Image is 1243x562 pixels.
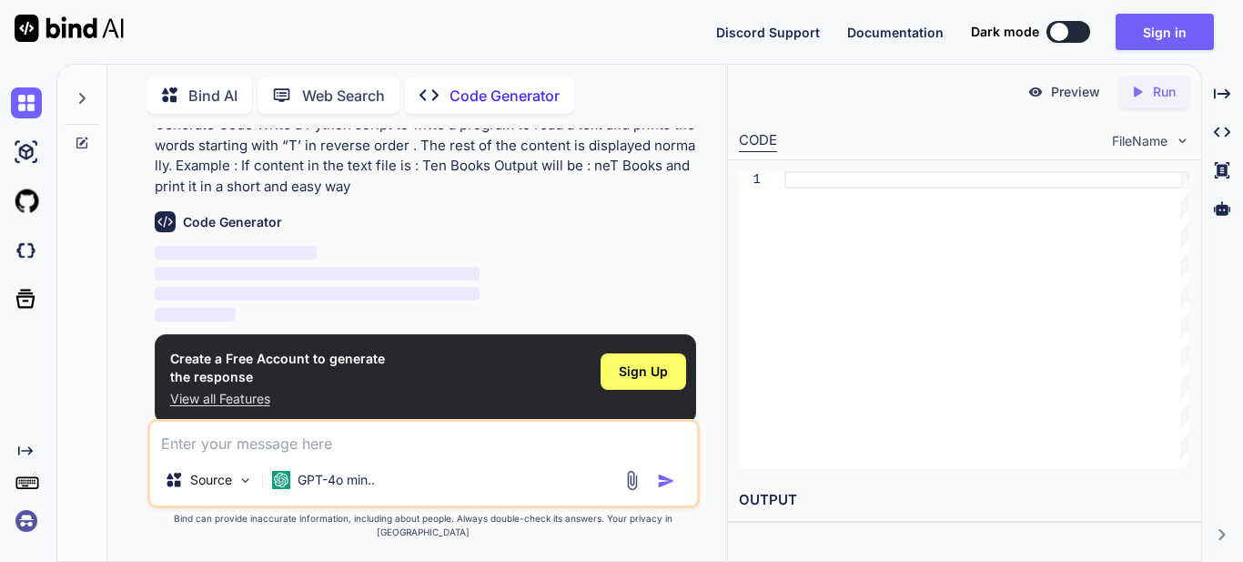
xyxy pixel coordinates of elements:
img: attachment [621,470,642,491]
span: Dark mode [971,23,1039,41]
h1: Create a Free Account to generate the response [170,350,385,386]
span: ‌ [155,246,318,260]
p: Bind AI [188,85,237,107]
p: Run [1153,83,1176,101]
p: Preview [1051,83,1100,101]
span: ‌ [155,267,480,281]
p: GPT-4o min.. [298,471,375,489]
img: signin [11,506,42,536]
span: Documentation [847,25,944,40]
img: chat [11,87,42,118]
img: preview [1027,84,1044,100]
img: Pick Models [237,473,253,488]
p: Code Generator [450,85,560,107]
span: ‌ [155,308,236,322]
p: Source [190,471,232,489]
h2: OUTPUT [728,479,1201,522]
img: Bind AI [15,15,124,42]
img: darkCloudIdeIcon [11,235,42,266]
img: chevron down [1175,133,1190,148]
p: Bind can provide inaccurate information, including about people. Always double-check its answers.... [147,512,700,539]
img: ai-studio [11,137,42,168]
h6: Code Generator [183,213,282,231]
p: Generate Code Write a Python script to write a program to read a text and prints the words starti... [155,115,696,197]
span: Sign Up [619,363,668,381]
button: Sign in [1116,14,1214,50]
button: Documentation [847,23,944,42]
img: GPT-4o mini [272,471,290,489]
span: ‌ [155,287,480,301]
p: View all Features [170,390,385,408]
span: FileName [1112,132,1167,150]
div: 1 [739,171,761,189]
div: CODE [739,130,777,152]
button: Discord Support [716,23,820,42]
img: githubLight [11,186,42,217]
p: Web Search [302,85,385,107]
span: Discord Support [716,25,820,40]
img: icon [657,472,675,490]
